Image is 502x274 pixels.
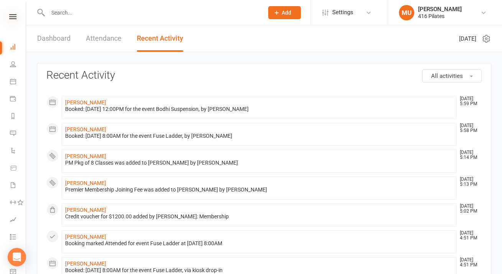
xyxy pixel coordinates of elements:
[46,7,258,18] input: Search...
[456,231,481,241] time: [DATE] 4:51 PM
[65,213,453,220] div: Credit voucher for $1200.00 added by [PERSON_NAME]: Membership
[46,69,482,81] h3: Recent Activity
[10,74,26,91] a: Calendar
[137,25,183,52] a: Recent Activity
[65,267,453,274] div: Booked: [DATE] 8:00AM for the event Fuse Ladder, via kiosk drop-in
[65,180,106,186] a: [PERSON_NAME]
[37,25,71,52] a: Dashboard
[86,25,121,52] a: Attendance
[459,34,476,43] span: [DATE]
[65,99,106,106] a: [PERSON_NAME]
[456,150,481,160] time: [DATE] 5:14 PM
[65,126,106,132] a: [PERSON_NAME]
[65,153,106,159] a: [PERSON_NAME]
[418,6,462,13] div: [PERSON_NAME]
[65,234,106,240] a: [PERSON_NAME]
[282,10,291,16] span: Add
[456,123,481,133] time: [DATE] 5:58 PM
[10,91,26,108] a: Payments
[399,5,414,20] div: MU
[456,204,481,214] time: [DATE] 5:02 PM
[65,187,453,193] div: Premier Membership Joining Fee was added to [PERSON_NAME] by [PERSON_NAME]
[456,96,481,106] time: [DATE] 5:59 PM
[10,108,26,125] a: Reports
[10,212,26,229] a: Assessments
[10,246,26,264] a: What's New
[8,248,26,266] div: Open Intercom Messenger
[456,177,481,187] time: [DATE] 5:13 PM
[268,6,301,19] button: Add
[65,106,453,112] div: Booked: [DATE] 12:00PM for the event Bodhi Suspension, by [PERSON_NAME]
[10,39,26,56] a: Dashboard
[10,56,26,74] a: People
[332,4,353,21] span: Settings
[65,261,106,267] a: [PERSON_NAME]
[65,207,106,213] a: [PERSON_NAME]
[418,13,462,20] div: 416 Pilates
[65,133,453,139] div: Booked: [DATE] 8:00AM for the event Fuse Ladder, by [PERSON_NAME]
[431,73,463,79] span: All activities
[10,160,26,177] a: Product Sales
[456,257,481,267] time: [DATE] 4:51 PM
[422,69,482,83] button: All activities
[65,240,453,247] div: Booking marked Attended for event Fuse Ladder at [DATE] 8:00AM
[65,160,453,166] div: PM Pkg of 8 Classes was added to [PERSON_NAME] by [PERSON_NAME]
